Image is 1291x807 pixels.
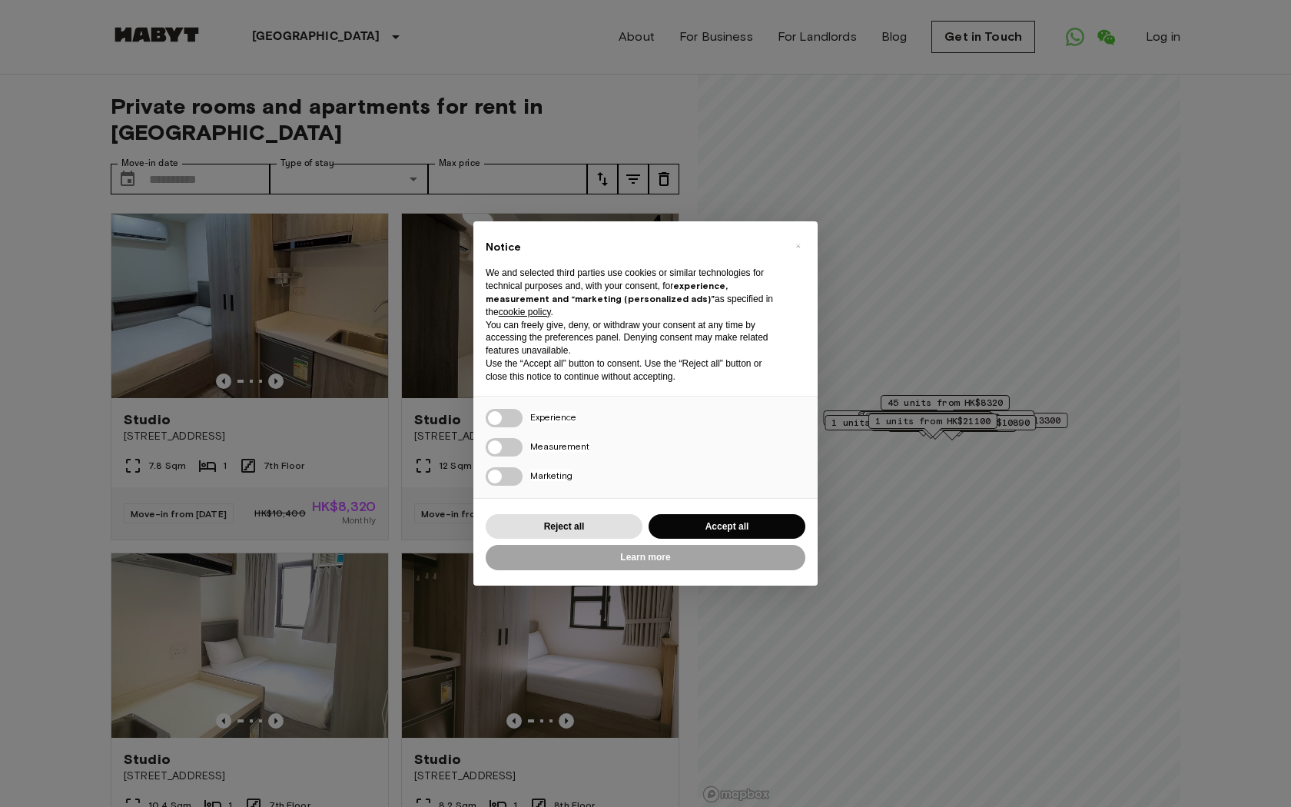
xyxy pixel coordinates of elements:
[486,545,805,570] button: Learn more
[499,307,551,317] a: cookie policy
[486,319,781,357] p: You can freely give, deny, or withdraw your consent at any time by accessing the preferences pane...
[795,237,801,255] span: ×
[649,514,805,540] button: Accept all
[486,514,642,540] button: Reject all
[486,280,728,304] strong: experience, measurement and “marketing (personalized ads)”
[530,440,589,452] span: Measurement
[530,411,576,423] span: Experience
[486,240,781,255] h2: Notice
[785,234,810,258] button: Close this notice
[486,267,781,318] p: We and selected third parties use cookies or similar technologies for technical purposes and, wit...
[530,470,572,481] span: Marketing
[486,357,781,384] p: Use the “Accept all” button to consent. Use the “Reject all” button or close this notice to conti...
